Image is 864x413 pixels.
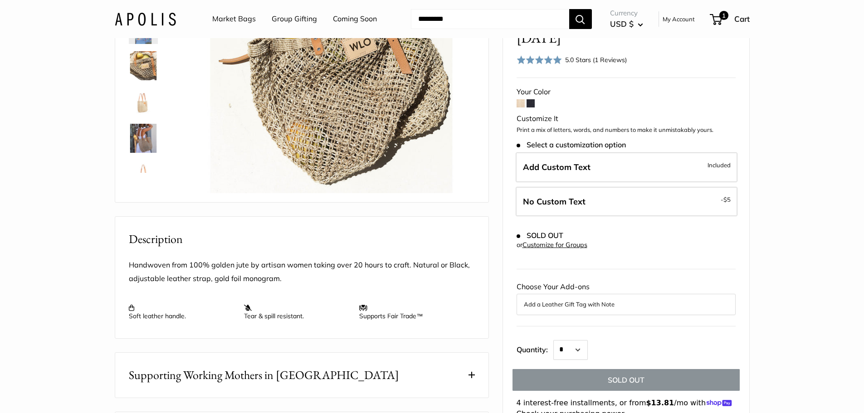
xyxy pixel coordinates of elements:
[129,258,475,286] p: Handwoven from 100% golden jute by artisan women taking over 20 hours to craft. Natural or Black,...
[516,152,737,182] label: Add Custom Text
[359,304,465,320] p: Supports Fair Trade™
[723,196,731,203] span: $5
[212,12,256,26] a: Market Bags
[517,112,736,126] div: Customize It
[517,141,626,149] span: Select a customization option
[129,160,158,189] img: Mercado Woven in Natural | Estimated Ship: Oct. 19th
[244,304,350,320] p: Tear & spill resistant.
[129,366,399,384] span: Supporting Working Mothers in [GEOGRAPHIC_DATA]
[708,160,731,170] span: Included
[610,7,643,19] span: Currency
[272,12,317,26] a: Group Gifting
[711,12,750,26] a: 1 Cart
[517,53,627,66] div: 5.0 Stars (1 Reviews)
[719,11,728,20] span: 1
[517,337,553,360] label: Quantity:
[721,194,731,205] span: -
[129,230,475,248] h2: Description
[115,353,488,398] button: Supporting Working Mothers in [GEOGRAPHIC_DATA]
[517,85,736,99] div: Your Color
[129,87,158,117] img: Mercado Woven in Natural | Estimated Ship: Oct. 19th
[734,14,750,24] span: Cart
[333,12,377,26] a: Coming Soon
[127,49,160,82] a: Mercado Woven in Natural | Estimated Ship: Oct. 19th
[663,14,695,24] a: My Account
[513,369,740,391] button: SOLD OUT
[129,51,158,80] img: Mercado Woven in Natural | Estimated Ship: Oct. 19th
[127,86,160,118] a: Mercado Woven in Natural | Estimated Ship: Oct. 19th
[517,239,587,251] div: or
[523,196,586,207] span: No Custom Text
[522,241,587,249] a: Customize for Groups
[517,232,563,240] span: SOLD OUT
[127,158,160,191] a: Mercado Woven in Natural | Estimated Ship: Oct. 19th
[129,124,158,153] img: Mercado Woven in Natural | Estimated Ship: Oct. 19th
[517,281,736,315] div: Choose Your Add-ons
[115,12,176,25] img: Apolis
[516,187,737,217] label: Leave Blank
[565,55,627,65] div: 5.0 Stars (1 Reviews)
[523,162,591,172] span: Add Custom Text
[610,19,634,29] span: USD $
[411,9,569,29] input: Search...
[129,304,235,320] p: Soft leather handle.
[127,122,160,155] a: Mercado Woven in Natural | Estimated Ship: Oct. 19th
[517,126,736,135] p: Print a mix of letters, words, and numbers to make it unmistakably yours.
[524,299,728,310] button: Add a Leather Gift Tag with Note
[610,17,643,31] button: USD $
[569,9,592,29] button: Search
